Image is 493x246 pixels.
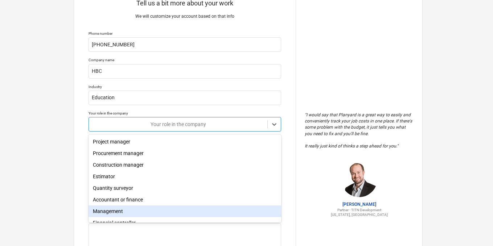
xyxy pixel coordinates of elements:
[341,161,377,197] img: Jordan Cohen
[89,217,281,229] div: Financial controller
[89,13,281,20] p: We will customize your account based on that info
[89,171,281,182] div: Estimator
[89,136,281,147] div: Project manager
[305,212,414,217] p: [US_STATE], [GEOGRAPHIC_DATA]
[89,194,281,205] div: Accountant or finance
[89,182,281,194] div: Quantity surveyor
[457,211,493,246] iframe: Chat Widget
[305,201,414,208] p: [PERSON_NAME]
[89,159,281,171] div: Construction manager
[305,112,414,149] p: " I would say that Planyard is a great way to easily and conveniently track your job costs in one...
[89,147,281,159] div: Procurement manager
[305,208,414,212] p: Partner - TITN Development
[89,31,281,36] div: Phone number
[89,64,281,79] input: Company name
[89,111,281,116] div: Your role in the company
[89,37,281,52] input: Your phone number
[89,58,281,62] div: Company name
[89,84,281,89] div: Industry
[89,91,281,105] input: Industry
[89,205,281,217] div: Management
